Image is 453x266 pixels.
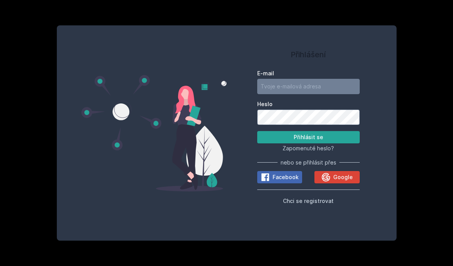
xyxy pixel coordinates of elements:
input: Tvoje e-mailová adresa [257,79,360,94]
span: Zapomenuté heslo? [283,145,334,151]
label: Heslo [257,100,360,108]
h1: Přihlášení [257,49,360,60]
label: E-mail [257,70,360,77]
button: Facebook [257,171,302,183]
button: Chci se registrovat [283,196,334,205]
button: Google [314,171,359,183]
span: Facebook [273,173,299,181]
span: Chci se registrovat [283,198,334,204]
span: nebo se přihlásit přes [281,159,336,166]
button: Přihlásit se [257,131,360,143]
span: Google [333,173,353,181]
